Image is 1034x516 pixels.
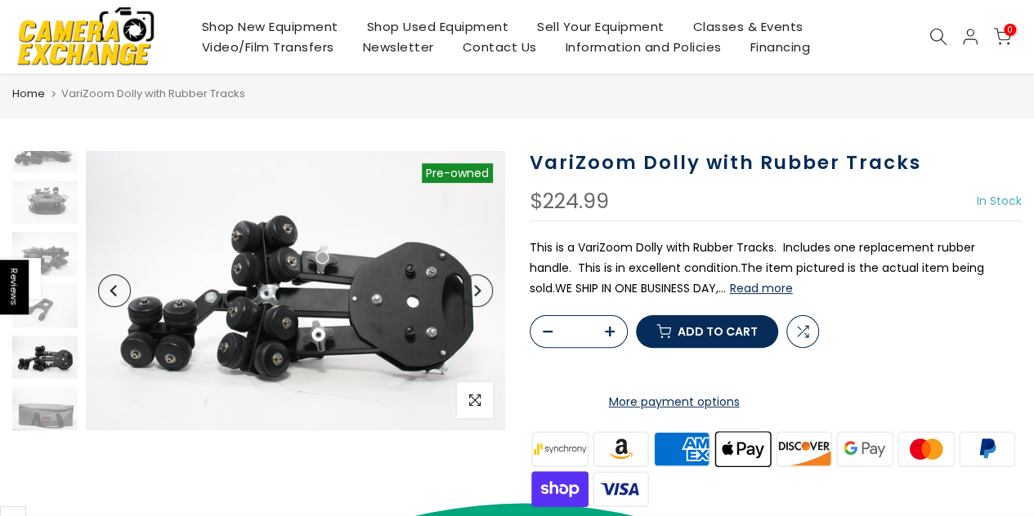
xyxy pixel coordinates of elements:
[835,429,896,469] img: google pay
[530,392,819,412] a: More payment options
[448,37,551,57] a: Contact Us
[98,274,131,307] button: Previous
[530,238,1023,300] p: This is a VariZoom Dolly with Rubber Tracks. Includes one replacement rubber handle. This is in e...
[1004,24,1016,36] span: 0
[590,469,651,509] img: visa
[651,429,713,469] img: american express
[530,151,1023,175] h1: VariZoom Dolly with Rubber Tracks
[730,281,793,296] button: Read more
[523,16,679,37] a: Sell Your Equipment
[12,86,45,102] a: Home
[530,191,609,212] div: $224.99
[956,429,1018,469] img: paypal
[773,429,835,469] img: discover
[993,28,1011,46] a: 0
[61,86,245,101] span: VariZoom Dolly with Rubber Tracks
[977,193,1022,209] span: In Stock
[551,37,736,57] a: Information and Policies
[590,429,651,469] img: amazon payments
[895,429,956,469] img: master
[187,16,352,37] a: Shop New Equipment
[678,326,758,337] span: Add to cart
[712,429,773,469] img: apple pay
[352,16,523,37] a: Shop Used Equipment
[187,37,348,57] a: Video/Film Transfers
[460,274,493,307] button: Next
[348,37,448,57] a: Newsletter
[678,16,817,37] a: Classes & Events
[636,315,778,348] button: Add to cart
[530,429,591,469] img: synchrony
[736,37,825,57] a: Financing
[530,469,591,509] img: shopify pay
